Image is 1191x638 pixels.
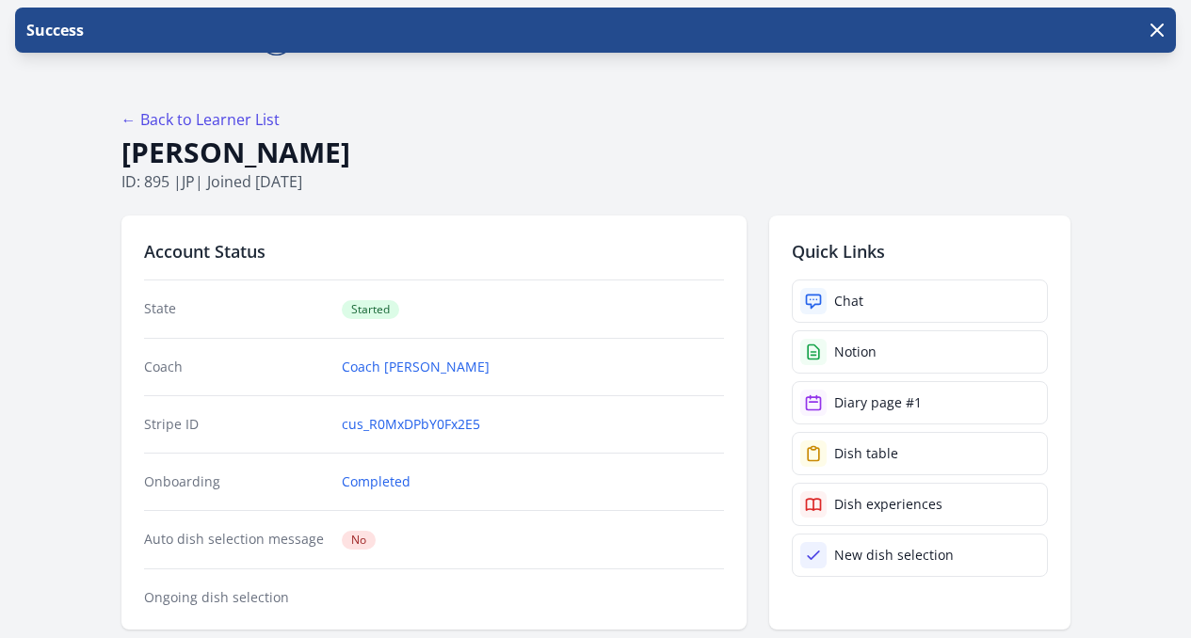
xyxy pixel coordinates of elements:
[342,358,490,376] a: Coach [PERSON_NAME]
[834,444,898,463] div: Dish table
[121,170,1070,193] p: ID: 895 | | Joined [DATE]
[834,292,863,311] div: Chat
[342,415,480,434] a: cus_R0MxDPbY0Fx2E5
[792,330,1048,374] a: Notion
[792,432,1048,475] a: Dish table
[144,415,328,434] dt: Stripe ID
[792,381,1048,424] a: Diary page #1
[121,135,1070,170] h1: [PERSON_NAME]
[144,358,328,376] dt: Coach
[121,109,280,130] a: ← Back to Learner List
[23,19,84,41] p: Success
[834,343,877,361] div: Notion
[792,534,1048,577] a: New dish selection
[792,483,1048,526] a: Dish experiences
[144,238,724,264] h2: Account Status
[144,472,328,491] dt: Onboarding
[342,531,376,550] span: No
[144,299,328,319] dt: State
[834,393,922,412] div: Diary page #1
[182,171,195,192] span: jp
[144,530,328,550] dt: Auto dish selection message
[144,588,328,607] dt: Ongoing dish selection
[834,495,942,514] div: Dish experiences
[342,300,399,319] span: Started
[834,546,954,565] div: New dish selection
[792,279,1048,323] a: Chat
[342,472,410,491] a: Completed
[792,238,1048,264] h2: Quick Links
